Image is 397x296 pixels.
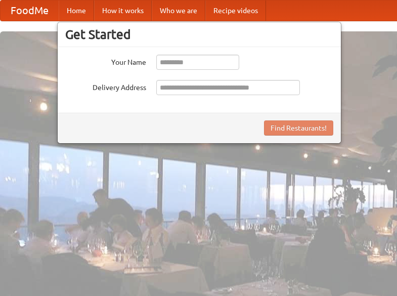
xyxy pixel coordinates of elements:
[1,1,59,21] a: FoodMe
[205,1,266,21] a: Recipe videos
[264,120,333,136] button: Find Restaurants!
[152,1,205,21] a: Who we are
[59,1,94,21] a: Home
[65,55,146,67] label: Your Name
[94,1,152,21] a: How it works
[65,27,333,42] h3: Get Started
[65,80,146,93] label: Delivery Address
